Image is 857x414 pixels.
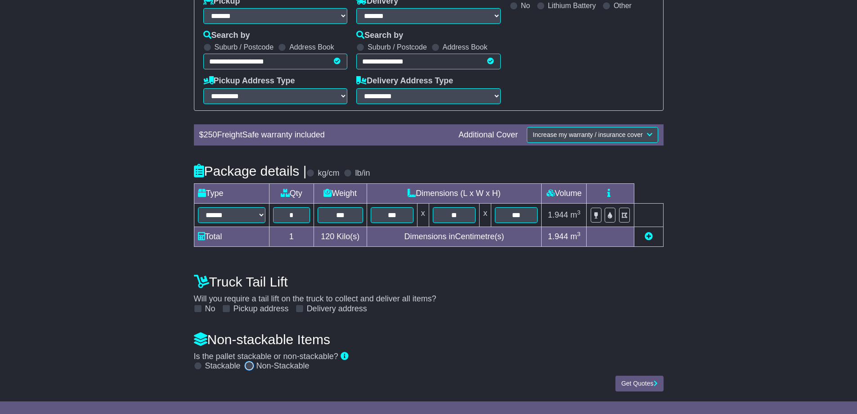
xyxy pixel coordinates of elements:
[548,232,568,241] span: 1.944
[615,376,664,391] button: Get Quotes
[367,227,542,246] td: Dimensions in Centimetre(s)
[548,1,596,10] label: Lithium Battery
[355,168,370,178] label: lb/in
[577,231,581,237] sup: 3
[205,304,215,314] label: No
[321,232,334,241] span: 120
[521,1,530,10] label: No
[645,232,653,241] a: Add new item
[215,43,274,51] label: Suburb / Postcode
[194,274,664,289] h4: Truck Tail Lift
[542,183,587,203] td: Volume
[527,127,658,143] button: Increase my warranty / insurance cover
[356,76,453,86] label: Delivery Address Type
[194,183,269,203] td: Type
[189,270,668,314] div: Will you require a tail lift on the truck to collect and deliver all items?
[203,31,250,41] label: Search by
[480,203,491,227] td: x
[570,210,581,219] span: m
[314,227,367,246] td: Kilo(s)
[318,168,339,178] label: kg/cm
[194,332,664,347] h4: Non-stackable Items
[577,209,581,216] sup: 3
[269,183,314,203] td: Qty
[256,361,310,371] label: Non-Stackable
[269,227,314,246] td: 1
[356,31,403,41] label: Search by
[307,304,367,314] label: Delivery address
[204,130,217,139] span: 250
[203,76,295,86] label: Pickup Address Type
[314,183,367,203] td: Weight
[443,43,488,51] label: Address Book
[417,203,429,227] td: x
[194,164,307,178] h4: Package details |
[233,304,289,314] label: Pickup address
[194,352,338,361] span: Is the pallet stackable or non-stackable?
[205,361,241,371] label: Stackable
[194,227,269,246] td: Total
[533,131,642,138] span: Increase my warranty / insurance cover
[548,210,568,219] span: 1.944
[367,183,542,203] td: Dimensions (L x W x H)
[195,130,454,140] div: $ FreightSafe warranty included
[368,43,427,51] label: Suburb / Postcode
[570,232,581,241] span: m
[289,43,334,51] label: Address Book
[454,130,522,140] div: Additional Cover
[614,1,632,10] label: Other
